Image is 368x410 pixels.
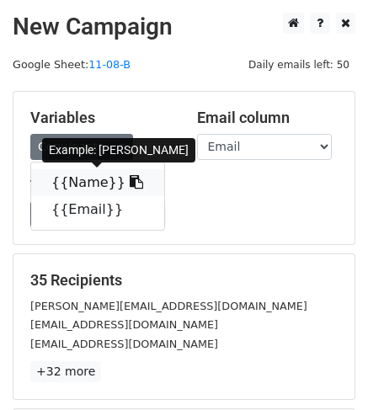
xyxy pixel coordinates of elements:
h5: 35 Recipients [30,271,338,290]
h5: Variables [30,109,172,127]
a: {{Name}} [31,169,164,196]
span: Daily emails left: 50 [243,56,355,74]
a: {{Email}} [31,196,164,223]
small: [PERSON_NAME][EMAIL_ADDRESS][DOMAIN_NAME] [30,300,307,312]
h5: Email column [197,109,339,127]
a: Daily emails left: 50 [243,58,355,71]
a: Copy/paste... [30,134,133,160]
small: [EMAIL_ADDRESS][DOMAIN_NAME] [30,318,218,331]
a: 11-08-B [88,58,131,71]
small: [EMAIL_ADDRESS][DOMAIN_NAME] [30,338,218,350]
iframe: Chat Widget [284,329,368,410]
a: +32 more [30,361,101,382]
div: Example: [PERSON_NAME] [42,138,195,162]
small: Google Sheet: [13,58,131,71]
h2: New Campaign [13,13,355,41]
